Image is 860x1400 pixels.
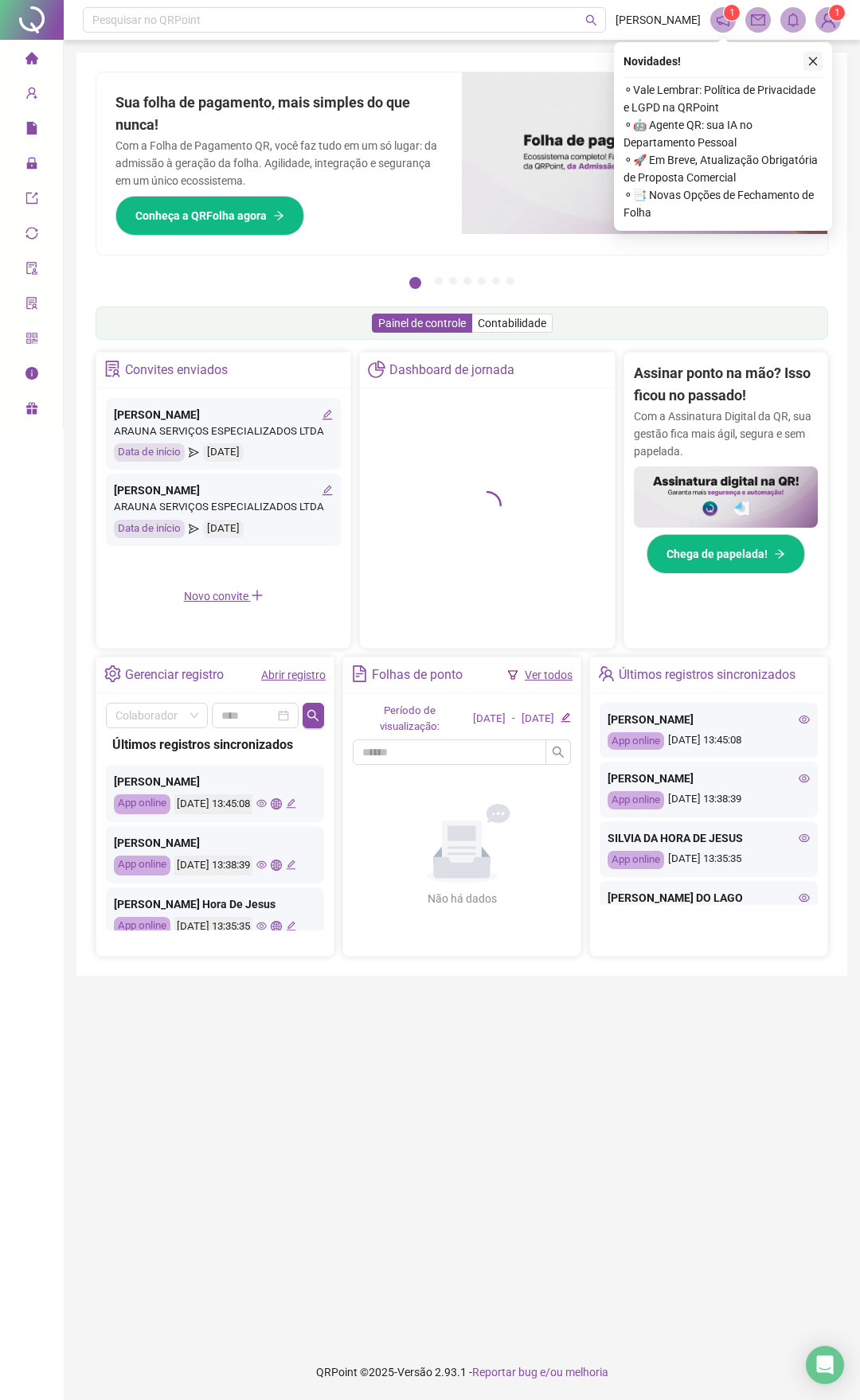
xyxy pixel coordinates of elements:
span: gift [25,395,38,427]
span: eye [799,892,810,903]
span: eye [256,860,267,870]
div: Período de visualização: [353,703,467,736]
div: Gerenciar registro [125,661,224,688]
img: banner%2F02c71560-61a6-44d4-94b9-c8ab97240462.png [634,466,818,528]
button: Conheça a QRFolha agora [115,196,304,236]
span: 1 [835,7,840,18]
span: file [25,115,38,146]
button: 2 [435,277,443,285]
img: 83093 [816,8,840,32]
span: arrow-right [774,548,785,560]
h2: Sua folha de pagamento, mais simples do que nunca! [115,92,443,137]
button: 6 [492,277,500,285]
span: close [807,56,819,67]
div: App online [608,851,664,869]
span: eye [256,921,267,931]
span: user-add [25,80,38,111]
span: Painel de controle [378,317,466,330]
span: ⚬ 📑 Novas Opções de Fechamento de Folha [623,186,823,221]
div: - [512,711,515,727]
span: send [189,520,199,538]
span: arrow-right [273,210,284,221]
sup: 1 [724,5,740,21]
div: [DATE] [203,443,244,462]
div: ARAUNA SERVIÇOS ESPECIALIZADOS LTDA [114,499,333,516]
div: App online [114,794,170,814]
span: search [307,709,319,722]
span: Novo convite [184,590,264,603]
div: Últimos registros sincronizados [112,735,318,755]
span: edit [286,921,296,931]
div: SILVIA DA HORA DE JESUS [608,829,810,847]
span: lock [25,150,38,181]
span: sync [25,220,38,252]
span: ⚬ 🤖 Agente QR: sua IA no Departamento Pessoal [623,116,823,151]
div: Convites enviados [125,357,228,384]
span: edit [561,712,571,723]
footer: QRPoint © 2025 - 2.93.1 - [64,1344,860,1400]
span: edit [322,485,333,496]
span: search [552,746,565,758]
img: banner%2F8d14a306-6205-4263-8e5b-06e9a85ad873.png [462,72,827,234]
span: edit [286,860,296,870]
span: global [271,798,281,809]
span: Contabilidade [478,317,546,330]
div: Data de início [114,520,185,538]
span: mail [751,13,765,27]
h2: Assinar ponto na mão? Isso ficou no passado! [634,362,818,408]
div: [DATE] 13:45:08 [174,794,252,814]
span: Reportar bug e/ou melhoria [472,1366,608,1379]
button: 3 [449,277,457,285]
button: Chega de papelada! [647,534,805,574]
span: edit [286,798,296,809]
div: [DATE] [473,711,506,727]
span: eye [256,798,267,809]
div: [PERSON_NAME] Hora De Jesus [114,895,316,913]
span: edit [322,409,333,420]
span: plus [251,589,264,602]
span: team [598,665,615,682]
div: [DATE] 13:38:39 [608,791,810,809]
div: [PERSON_NAME] [114,773,316,790]
span: qrcode [25,325,38,357]
p: Com a Folha de Pagamento QR, você faz tudo em um só lugar: da admissão à geração da folha. Agilid... [115,137,443,189]
span: eye [799,773,810,784]
div: App online [608,791,664,809]
div: Não há dados [389,890,535,907]
span: search [585,14,597,26]
span: audit [25,255,38,287]
div: [DATE] [522,711,554,727]
div: App online [114,917,170,937]
div: [DATE] 13:35:35 [608,851,810,869]
span: Novidades ! [623,53,681,70]
span: ⚬ 🚀 Em Breve, Atualização Obrigatória de Proposta Comercial [623,151,823,186]
div: [DATE] [203,520,244,538]
span: notification [716,13,730,27]
a: Abrir registro [261,669,326,681]
span: Versão [397,1366,432,1379]
span: export [25,185,38,216]
a: Ver todos [525,669,573,681]
div: [DATE] 13:45:08 [608,732,810,751]
div: [PERSON_NAME] [608,770,810,787]
div: [PERSON_NAME] [114,834,316,852]
button: 1 [409,277,421,289]
div: [PERSON_NAME] [114,482,333,499]
p: Com a Assinatura Digital da QR, sua gestão fica mais ágil, segura e sem papelada. [634,408,818,460]
div: [DATE] 13:35:35 [174,917,252,937]
span: solution [25,290,38,322]
span: pie-chart [368,361,385,377]
div: ARAUNA SERVIÇOS ESPECIALIZADOS LTDA [114,423,333,440]
div: Dashboard de jornada [389,357,514,384]
span: home [25,45,38,76]
span: filter [507,669,518,681]
button: 5 [478,277,486,285]
div: Folhas de ponto [372,661,463,688]
span: ⚬ Vale Lembrar: Política de Privacidade e LGPD na QRPoint [623,81,823,116]
span: setting [104,665,121,682]
div: App online [608,732,664,751]
span: 1 [729,7,735,18]
div: [DATE] 13:38:39 [174,856,252,875]
span: info-circle [25,360,38,392]
span: send [189,443,199,462]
